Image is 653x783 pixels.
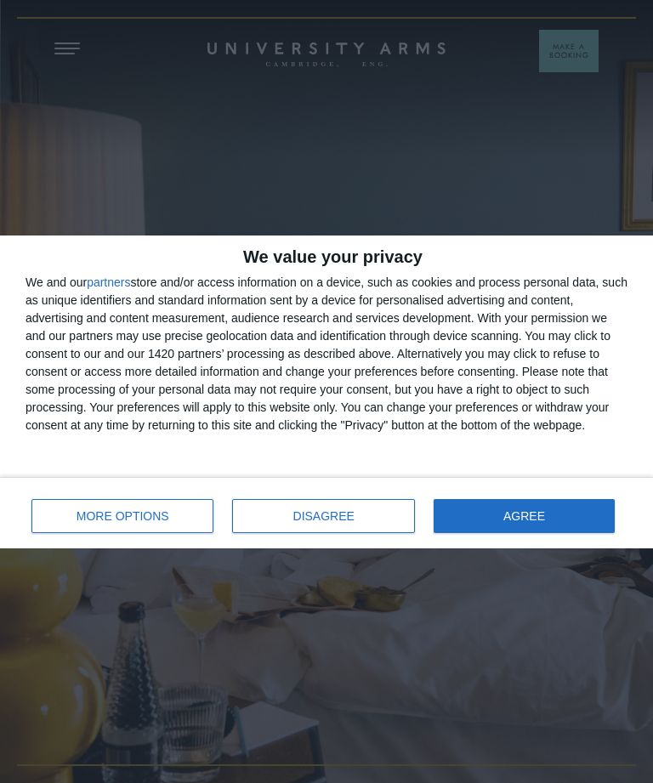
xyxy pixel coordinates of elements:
span: MORE OPTIONS [77,510,169,522]
button: AGREE [434,499,615,533]
span: DISAGREE [293,510,355,522]
h2: We value your privacy [26,248,627,265]
span: AGREE [503,510,545,522]
button: partners [87,276,130,288]
div: We and our store and/or access information on a device, such as cookies and process personal data... [26,274,627,434]
button: DISAGREE [232,499,414,533]
button: MORE OPTIONS [31,499,213,533]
